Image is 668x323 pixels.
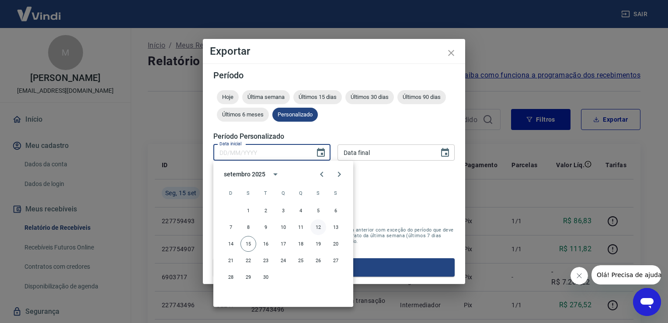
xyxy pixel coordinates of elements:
button: 27 [328,253,344,268]
button: 22 [240,253,256,268]
button: close [441,42,462,63]
button: 18 [293,236,309,252]
span: quarta-feira [275,184,291,202]
button: 28 [223,269,239,285]
button: 4 [293,203,309,218]
span: Última semana [242,94,290,100]
iframe: Mensagem da empresa [591,265,661,284]
button: 13 [328,219,344,235]
button: 15 [240,236,256,252]
button: 24 [275,253,291,268]
button: 10 [275,219,291,235]
span: Últimos 30 dias [345,94,394,100]
button: 8 [240,219,256,235]
button: 20 [328,236,344,252]
button: Choose date [312,144,330,161]
span: sábado [328,184,344,202]
button: 7 [223,219,239,235]
label: Data inicial [219,140,242,147]
button: 3 [275,203,291,218]
span: Olá! Precisa de ajuda? [5,6,73,13]
button: 30 [258,269,274,285]
div: Última semana [242,90,290,104]
span: Hoje [217,94,239,100]
button: 11 [293,219,309,235]
span: sexta-feira [310,184,326,202]
button: 16 [258,236,274,252]
button: 14 [223,236,239,252]
div: Últimos 30 dias [345,90,394,104]
button: Next month [331,165,348,183]
button: 6 [328,203,344,218]
button: 25 [293,253,309,268]
button: 5 [310,203,326,218]
button: 2 [258,203,274,218]
div: Últimos 90 dias [397,90,446,104]
input: DD/MM/YYYY [213,144,309,161]
div: Últimos 15 dias [293,90,342,104]
button: 19 [310,236,326,252]
div: Hoje [217,90,239,104]
span: Personalizado [272,111,318,118]
iframe: Fechar mensagem [571,267,588,284]
button: calendar view is open, switch to year view [268,167,283,182]
span: Últimos 6 meses [217,111,269,118]
button: 9 [258,219,274,235]
h5: Período [213,71,455,80]
button: Previous month [313,165,331,183]
button: 23 [258,253,274,268]
h4: Exportar [210,46,458,56]
button: Choose date [436,144,454,161]
span: Últimos 90 dias [397,94,446,100]
div: Últimos 6 meses [217,108,269,122]
button: 29 [240,269,256,285]
span: terça-feira [258,184,274,202]
button: 17 [275,236,291,252]
span: segunda-feira [240,184,256,202]
button: 12 [310,219,326,235]
span: domingo [223,184,239,202]
button: 21 [223,253,239,268]
button: 26 [310,253,326,268]
button: 1 [240,203,256,218]
input: DD/MM/YYYY [337,144,433,161]
div: Personalizado [272,108,318,122]
h5: Período Personalizado [213,132,455,141]
span: Últimos 15 dias [293,94,342,100]
div: setembro 2025 [224,170,265,179]
span: quinta-feira [293,184,309,202]
iframe: Botão para abrir a janela de mensagens [633,288,661,316]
